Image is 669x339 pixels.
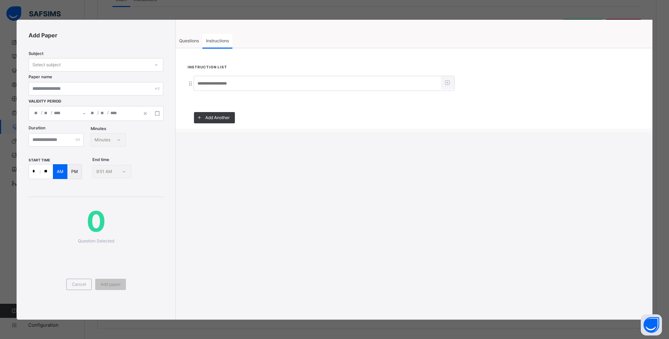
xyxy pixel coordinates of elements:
[29,51,43,56] span: Subject
[83,110,85,117] span: –
[29,32,163,39] span: Add Paper
[39,169,41,174] p: :
[29,74,52,79] label: Paper name
[71,169,78,174] p: PM
[92,157,109,162] span: End time
[41,110,42,116] span: /
[57,169,63,174] p: AM
[29,99,86,104] span: Validity Period
[641,314,662,335] button: Open asap
[107,110,109,116] span: /
[101,282,121,287] span: Add paper
[97,110,99,116] span: /
[51,110,52,116] span: /
[29,125,45,130] label: Duration
[206,38,229,43] span: Instructions
[78,238,114,244] span: Question Selected
[72,282,86,287] span: Cancel
[205,115,230,120] span: Add Another
[29,204,163,238] span: 0
[32,58,61,72] div: Select subject
[29,158,50,162] span: start time
[91,126,106,131] span: Minutes
[188,65,227,69] span: Instruction List
[179,38,199,43] span: Questions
